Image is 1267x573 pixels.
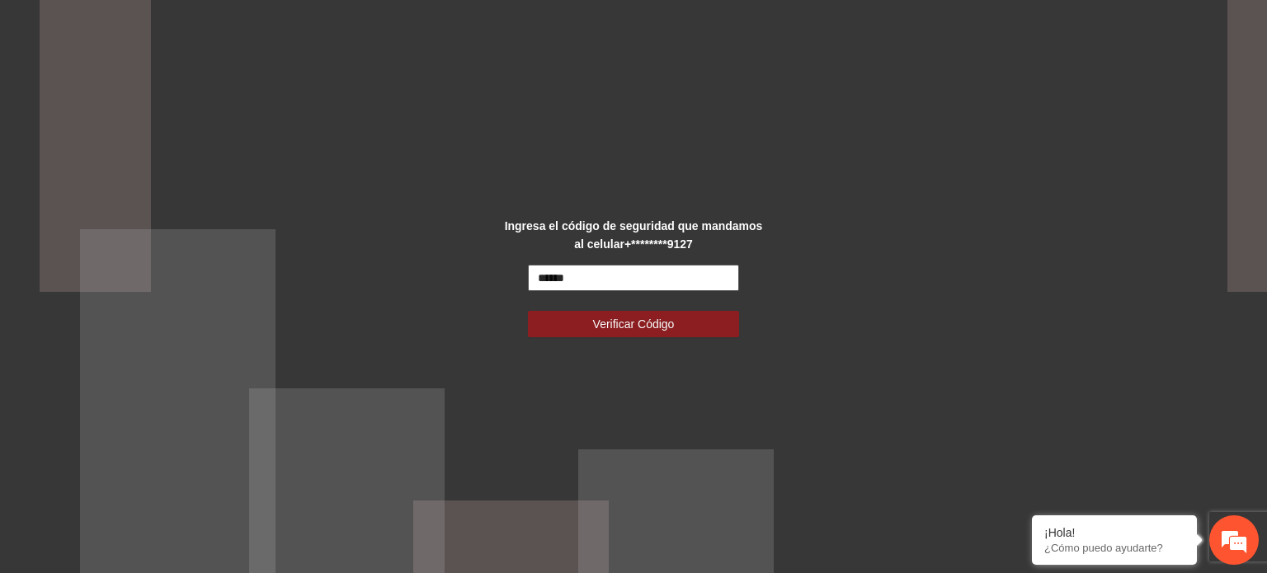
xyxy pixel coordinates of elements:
[96,190,228,357] span: Estamos en línea.
[8,391,314,449] textarea: Escriba su mensaje y pulse “Intro”
[86,84,277,106] div: Chatee con nosotros ahora
[1044,526,1185,539] div: ¡Hola!
[528,311,739,337] button: Verificar Código
[271,8,310,48] div: Minimizar ventana de chat en vivo
[505,219,763,251] strong: Ingresa el código de seguridad que mandamos al celular +********9127
[593,315,675,333] span: Verificar Código
[1044,542,1185,554] p: ¿Cómo puedo ayudarte?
